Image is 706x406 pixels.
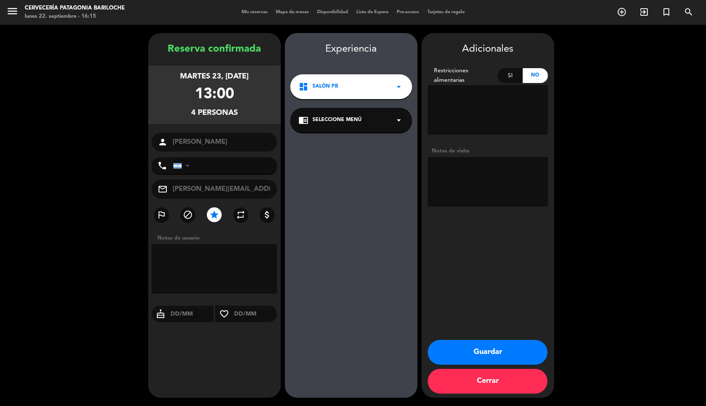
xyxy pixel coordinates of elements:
div: 4 personas [191,107,238,119]
div: Si [498,68,523,83]
div: Argentina: +54 [173,158,192,173]
i: arrow_drop_down [394,115,404,125]
i: outlined_flag [156,210,166,220]
i: menu [6,5,19,17]
button: menu [6,5,19,20]
div: No [523,68,548,83]
i: arrow_drop_down [394,82,404,92]
i: attach_money [262,210,272,220]
div: 13:00 [195,83,234,107]
span: Seleccione Menú [313,116,362,124]
button: Guardar [428,340,547,365]
button: Cerrar [428,369,547,394]
span: SALÓN PB [313,83,338,91]
i: person [158,137,168,147]
span: Mapa de mesas [272,10,313,14]
i: favorite_border [215,309,233,319]
i: dashboard [299,82,308,92]
input: DD/MM [170,309,214,319]
div: Experiencia [285,41,417,57]
span: Lista de Espera [352,10,393,14]
i: search [684,7,694,17]
span: Mis reservas [237,10,272,14]
i: add_circle_outline [617,7,627,17]
span: Disponibilidad [313,10,352,14]
div: lunes 22. septiembre - 16:15 [25,12,125,21]
i: cake [152,309,170,319]
i: turned_in_not [661,7,671,17]
i: block [183,210,193,220]
div: martes 23, [DATE] [180,71,249,83]
span: Pre-acceso [393,10,423,14]
i: mail_outline [158,184,168,194]
input: DD/MM [233,309,277,319]
i: phone [157,161,167,171]
i: chrome_reader_mode [299,115,308,125]
span: Tarjetas de regalo [423,10,469,14]
div: Notas de usuario [153,234,281,242]
i: exit_to_app [639,7,649,17]
div: Notas de visita [428,147,548,155]
div: Restricciones alimentarias [428,66,498,85]
i: star [209,210,219,220]
div: Cervecería Patagonia Bariloche [25,4,125,12]
div: Reserva confirmada [148,41,281,57]
i: repeat [236,210,246,220]
div: Adicionales [428,41,548,57]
